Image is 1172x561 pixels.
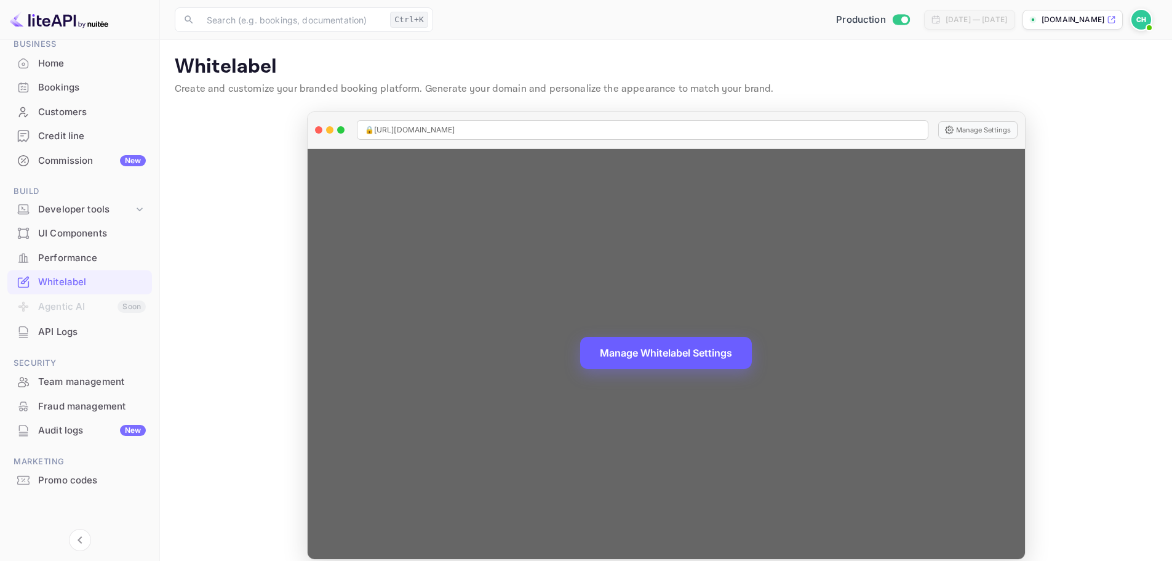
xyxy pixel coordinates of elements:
a: Home [7,52,152,75]
a: Performance [7,246,152,269]
div: Credit line [7,124,152,148]
div: Audit logs [38,424,146,438]
p: [DOMAIN_NAME] [1042,14,1104,25]
span: Security [7,357,152,370]
p: Whitelabel [175,55,1157,79]
div: UI Components [38,227,146,241]
div: Performance [7,246,152,270]
a: Whitelabel [7,270,152,293]
a: Bookings [7,76,152,99]
div: Team management [7,370,152,394]
div: New [120,155,146,166]
div: API Logs [7,320,152,344]
div: Performance [38,251,146,265]
div: Whitelabel [7,270,152,294]
button: Collapse navigation [69,529,91,551]
span: Production [836,13,886,27]
a: Fraud management [7,395,152,418]
button: Manage Whitelabel Settings [580,337,752,369]
div: Team management [38,375,146,389]
a: Team management [7,370,152,393]
div: Credit line [38,129,146,143]
div: UI Components [7,222,152,246]
a: UI Components [7,222,152,244]
div: Customers [7,100,152,124]
div: Switch to Sandbox mode [831,13,914,27]
span: Business [7,38,152,51]
div: Developer tools [7,199,152,220]
img: LiteAPI logo [10,10,108,30]
input: Search (e.g. bookings, documentation) [199,7,385,32]
div: Commission [38,154,146,168]
div: Audit logsNew [7,419,152,443]
div: API Logs [38,325,146,339]
div: Promo codes [7,469,152,493]
span: Build [7,185,152,198]
a: Promo codes [7,469,152,491]
div: Promo codes [38,474,146,488]
div: [DATE] — [DATE] [946,14,1007,25]
div: Bookings [7,76,152,100]
div: Customers [38,105,146,119]
img: Cas Hulsbosch [1131,10,1151,30]
a: Credit line [7,124,152,147]
div: Home [7,52,152,76]
div: Bookings [38,81,146,95]
a: Audit logsNew [7,419,152,442]
div: Whitelabel [38,275,146,289]
a: CommissionNew [7,149,152,172]
a: Customers [7,100,152,123]
div: Ctrl+K [390,12,428,28]
div: New [120,425,146,436]
p: Create and customize your branded booking platform. Generate your domain and personalize the appe... [175,82,1157,97]
div: Home [38,57,146,71]
div: Fraud management [7,395,152,419]
button: Manage Settings [938,121,1018,139]
div: Fraud management [38,400,146,414]
a: API Logs [7,320,152,343]
span: Marketing [7,455,152,469]
div: Developer tools [38,203,134,217]
span: 🔒 [URL][DOMAIN_NAME] [365,124,455,135]
div: CommissionNew [7,149,152,173]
